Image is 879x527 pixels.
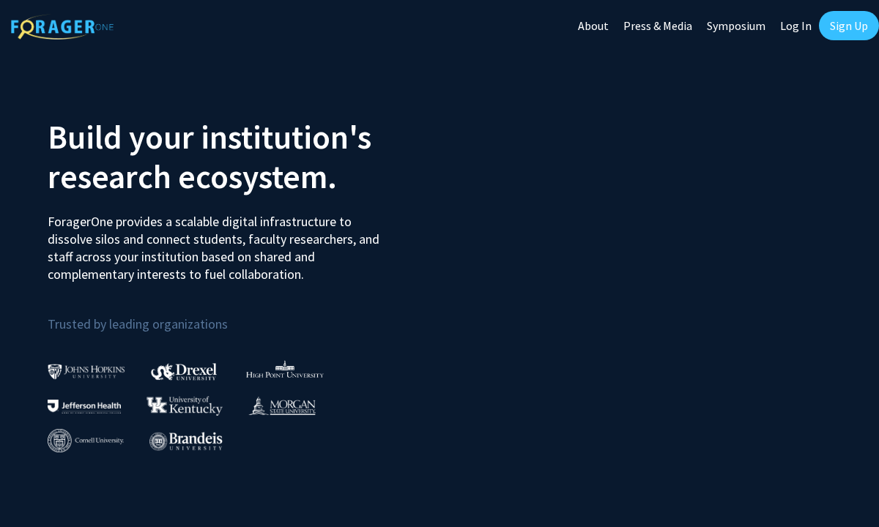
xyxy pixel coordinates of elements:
[48,202,383,283] p: ForagerOne provides a scalable digital infrastructure to dissolve silos and connect students, fac...
[248,396,316,415] img: Morgan State University
[48,364,125,379] img: Johns Hopkins University
[11,14,114,40] img: ForagerOne Logo
[149,432,223,450] img: Brandeis University
[48,295,429,335] p: Trusted by leading organizations
[146,396,223,416] img: University of Kentucky
[48,117,429,196] h2: Build your institution's research ecosystem.
[48,429,124,453] img: Cornell University
[819,11,879,40] a: Sign Up
[151,363,217,380] img: Drexel University
[48,400,121,414] img: Thomas Jefferson University
[246,360,324,378] img: High Point University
